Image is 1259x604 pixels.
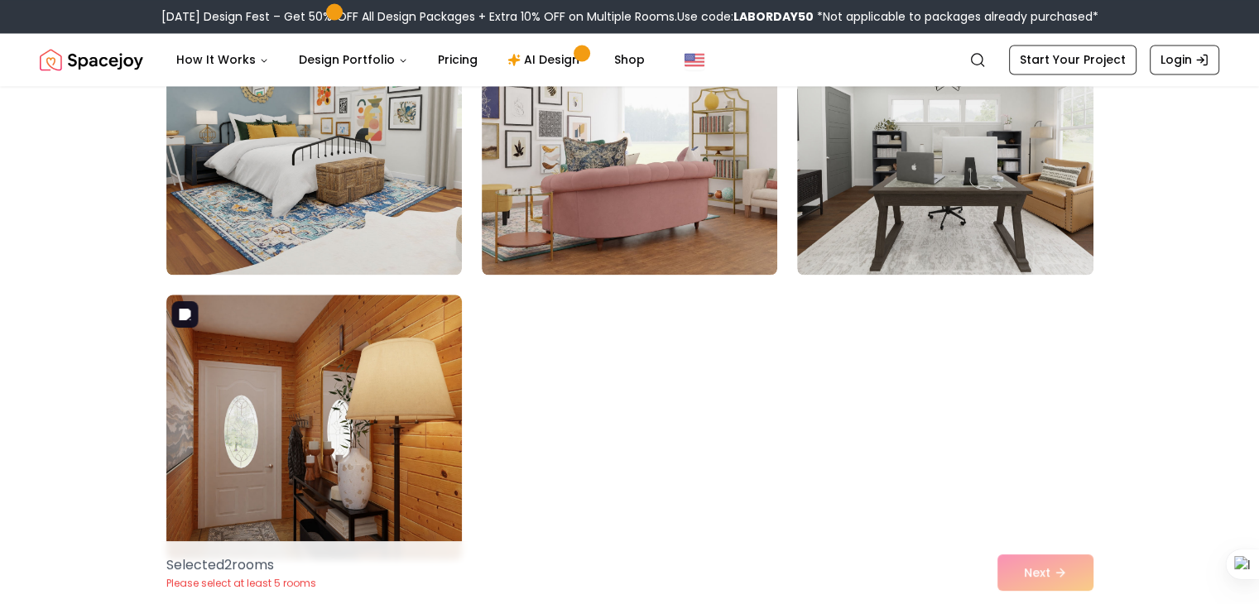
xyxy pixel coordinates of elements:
[685,50,704,70] img: United States
[482,10,777,275] img: Room room-98
[601,43,658,76] a: Shop
[733,8,814,25] b: LABORDAY50
[677,8,814,25] span: Use code:
[814,8,1098,25] span: *Not applicable to packages already purchased*
[1150,45,1219,74] a: Login
[166,577,316,590] p: Please select at least 5 rooms
[1009,45,1136,74] a: Start Your Project
[797,10,1093,275] img: Room room-99
[40,43,143,76] img: Spacejoy Logo
[163,43,282,76] button: How It Works
[163,43,658,76] nav: Main
[166,555,316,575] p: Selected 2 room s
[425,43,491,76] a: Pricing
[40,33,1219,86] nav: Global
[286,43,421,76] button: Design Portfolio
[161,8,1098,25] div: [DATE] Design Fest – Get 50% OFF All Design Packages + Extra 10% OFF on Multiple Rooms.
[40,43,143,76] a: Spacejoy
[494,43,598,76] a: AI Design
[166,10,462,275] img: Room room-97
[159,288,469,566] img: Room room-100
